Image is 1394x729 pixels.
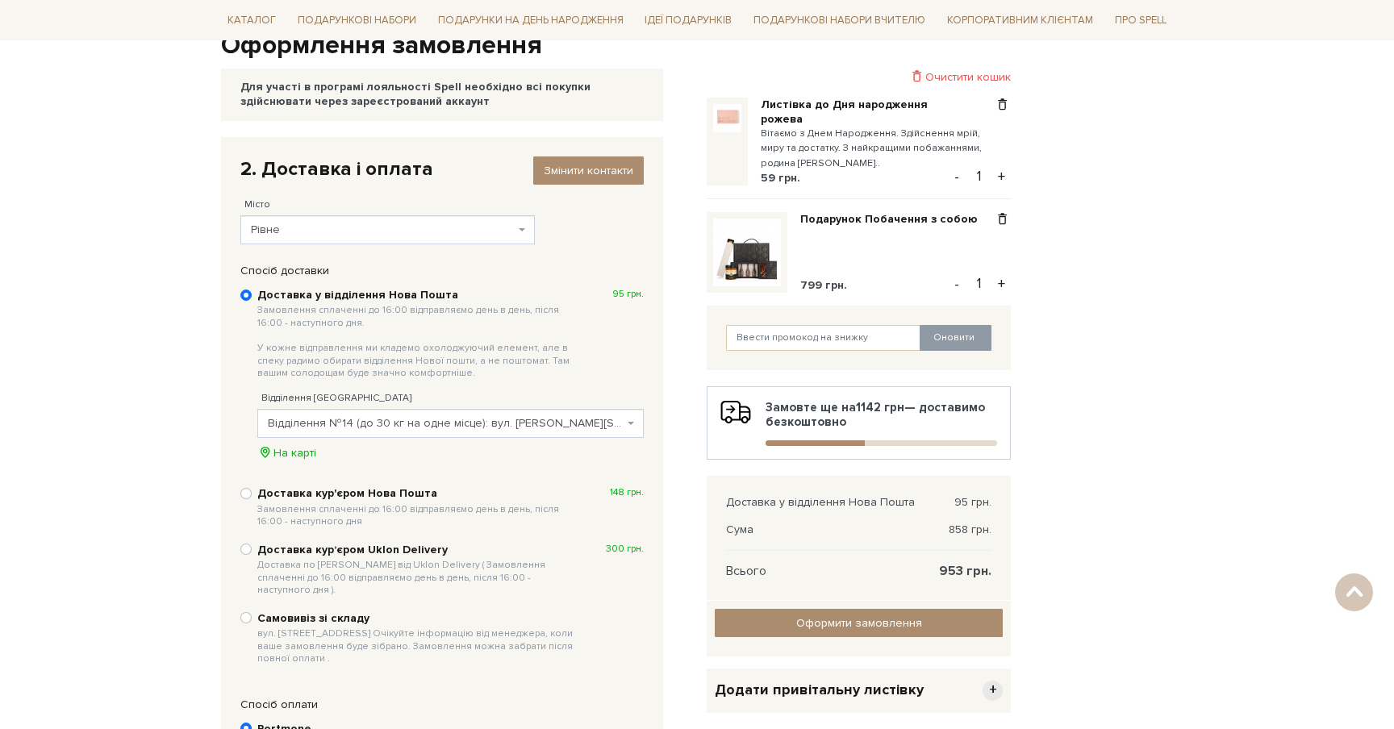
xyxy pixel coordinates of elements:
span: 95 грн. [954,495,991,510]
span: Доставка по [PERSON_NAME] від Uklon Delivery ( Замовлення сплаченні до 16:00 відправляємо день в ... [257,559,579,597]
a: Листівка до Дня народження рожева [761,98,970,127]
a: Подарунок Побачення з собою [800,212,990,227]
img: Листівка до Дня народження рожева [713,104,741,132]
a: Подарункові набори Вчителю [747,6,932,34]
span: Сума [726,523,753,537]
input: Ввести промокод на знижку [726,325,921,351]
span: Рівне [240,215,535,244]
span: 300 грн. [606,543,644,556]
span: вул. [STREET_ADDRESS] Очікуйте інформацію від менеджера, коли ваше замовлення буде зібрано. Замов... [257,627,579,665]
div: Спосіб доставки [232,264,652,278]
a: Про Spell [1108,8,1173,33]
span: 858 грн. [949,523,991,537]
div: Спосіб оплати [232,698,652,712]
div: На карті [257,446,644,460]
a: Ідеї подарунків [638,8,738,33]
button: - [949,165,965,189]
span: 148 грн. [610,486,644,499]
span: Рівне [251,222,515,238]
div: Для участі в програмі лояльності Spell необхідно всі покупки здійснювати через зареєстрований акк... [240,80,644,109]
b: 1142 грн [856,400,904,414]
b: Доставка курʼєром Uklon Delivery [257,543,579,597]
button: Оновити [920,325,991,351]
span: Додати привітальну листівку [715,681,924,699]
span: Доставка у відділення Нова Пошта [726,495,915,510]
div: Очистити кошик [707,69,1011,85]
span: Змінити контакти [544,164,633,177]
button: - [949,272,965,296]
b: Самовивіз зі складу [257,611,579,665]
span: Замовлення сплаченні до 16:00 відправляємо день в день, після 16:00 - наступного дня. У кожне від... [257,304,579,380]
span: Всього [726,564,766,578]
h1: Оформлення замовлення [221,29,1173,63]
a: Подарункові набори [291,8,423,33]
small: Вітаємо з Днем Народження. Здійснення мрій, миру та достатку. З найкращими побажаннями, родина [P... [761,127,995,171]
span: Відділення №14 (до 30 кг на одне місце): вул. Макарова, 23 (ТРЦ «Екватор») [268,415,624,431]
span: 95 грн. [612,288,644,301]
img: Подарунок Побачення з собою [713,219,781,286]
span: Замовлення сплаченні до 16:00 відправляємо день в день, після 16:00 - наступного дня [257,503,579,528]
span: + [983,681,1003,701]
label: Місто [244,198,270,212]
label: Відділення [GEOGRAPHIC_DATA] [261,391,411,406]
a: Корпоративним клієнтам [941,6,1100,34]
button: + [992,165,1011,189]
span: 799 грн. [800,278,847,292]
a: Каталог [221,8,282,33]
span: Відділення №14 (до 30 кг на одне місце): вул. Макарова, 23 (ТРЦ «Екватор») [257,409,644,438]
div: 2. Доставка і оплата [240,156,644,181]
b: Доставка у відділення Нова Пошта [257,288,579,380]
input: Оформити замовлення [715,609,1003,637]
span: 59 грн. [761,171,800,185]
b: Доставка кур'єром Нова Пошта [257,486,579,527]
span: 953 грн. [939,564,991,578]
a: Подарунки на День народження [432,8,630,33]
button: + [992,272,1011,296]
div: Замовте ще на — доставимо безкоштовно [720,400,997,446]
